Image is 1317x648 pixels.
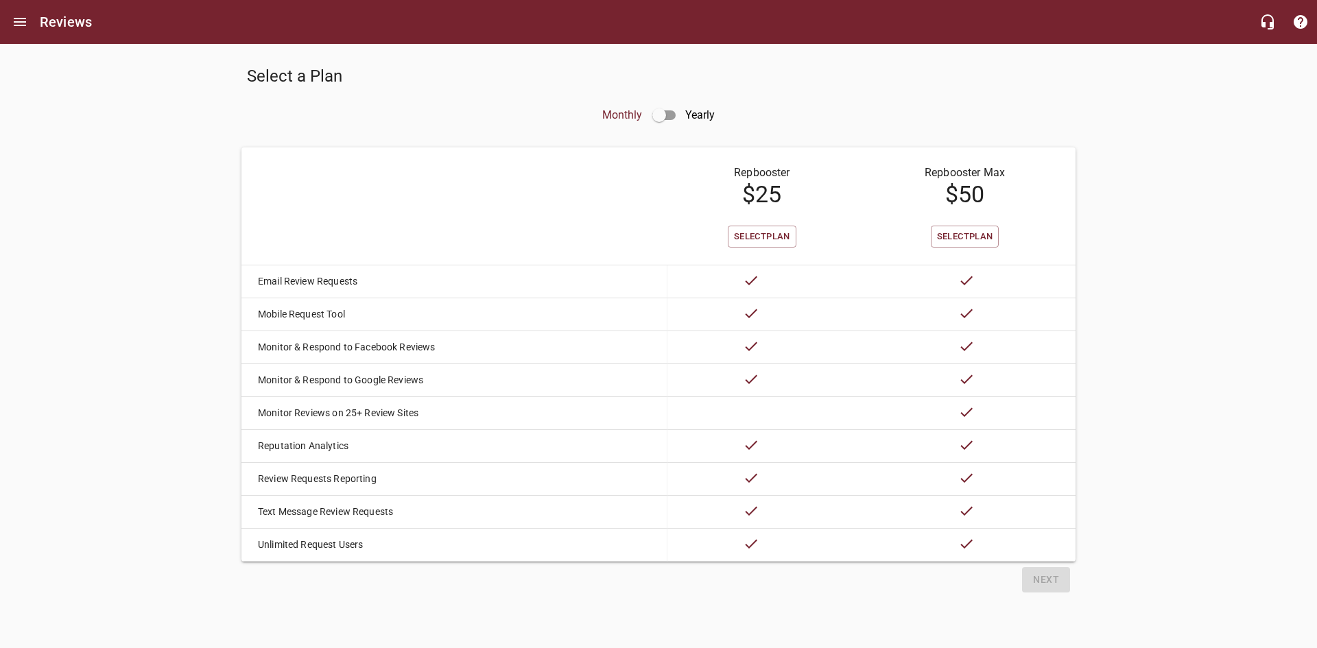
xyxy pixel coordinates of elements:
p: Monitor Reviews on 25+ Review Sites [258,406,625,420]
h6: Reviews [40,11,92,33]
button: SelectPlan [728,226,796,248]
h4: $ 50 [870,181,1059,208]
p: Mobile Request Tool [258,307,625,322]
p: Email Review Requests [258,274,625,289]
p: Monthly [602,99,643,132]
p: Yearly [685,99,715,132]
button: Support Portal [1284,5,1317,38]
h5: Select a Plan [247,66,653,88]
button: Open drawer [3,5,36,38]
span: Select Plan [937,229,993,245]
p: Repbooster [681,165,844,181]
p: Monitor & Respond to Facebook Reviews [258,340,625,355]
span: Select Plan [734,229,790,245]
p: Reputation Analytics [258,439,625,453]
h4: $ 25 [681,181,844,208]
button: Live Chat [1251,5,1284,38]
p: Monitor & Respond to Google Reviews [258,373,625,387]
p: Repbooster Max [870,165,1059,181]
p: Review Requests Reporting [258,472,625,486]
button: SelectPlan [931,226,999,248]
p: Unlimited Request Users [258,538,625,552]
p: Text Message Review Requests [258,505,625,519]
